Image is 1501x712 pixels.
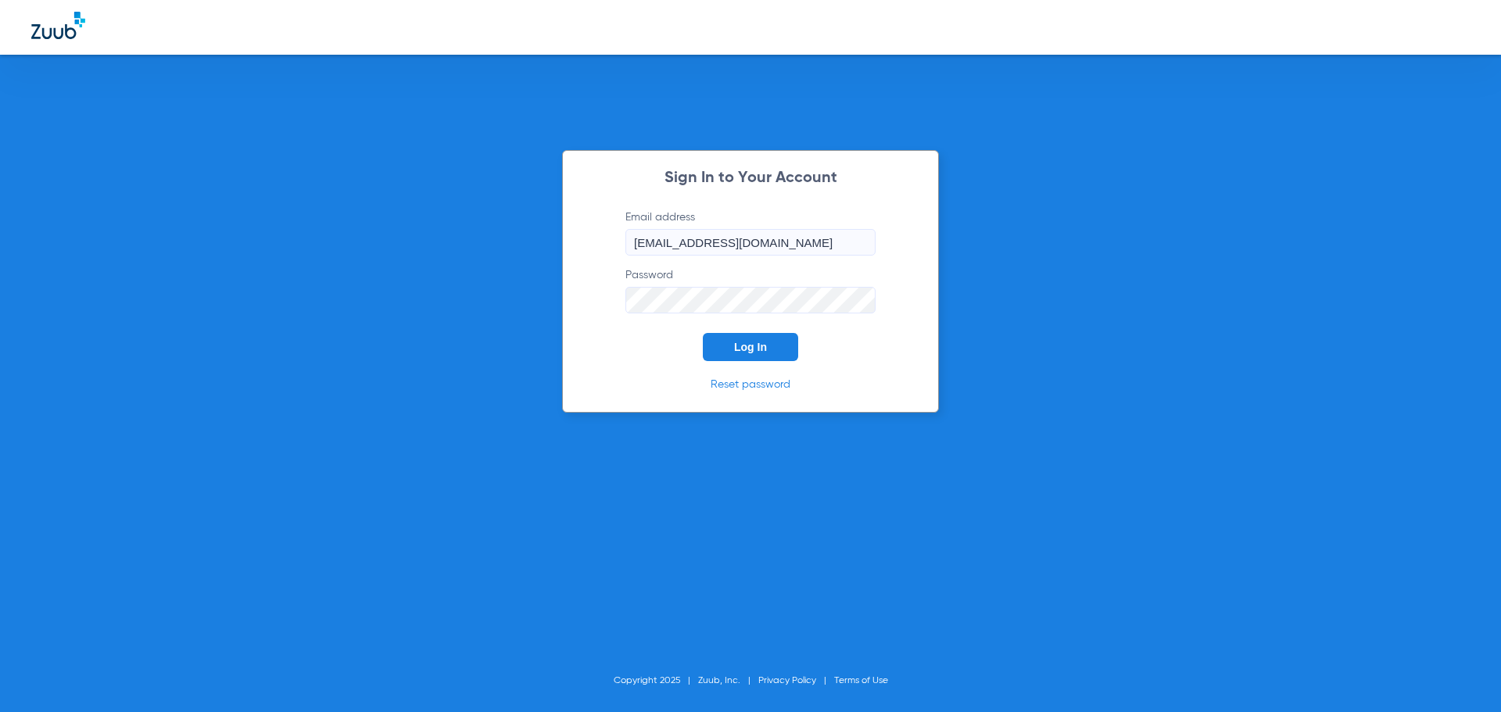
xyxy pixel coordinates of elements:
[31,12,85,39] img: Zuub Logo
[698,673,758,689] li: Zuub, Inc.
[625,229,876,256] input: Email address
[602,170,899,186] h2: Sign In to Your Account
[703,333,798,361] button: Log In
[614,673,698,689] li: Copyright 2025
[834,676,888,685] a: Terms of Use
[625,209,876,256] label: Email address
[734,341,767,353] span: Log In
[625,267,876,313] label: Password
[758,676,816,685] a: Privacy Policy
[625,287,876,313] input: Password
[1423,637,1501,712] iframe: Chat Widget
[711,379,790,390] a: Reset password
